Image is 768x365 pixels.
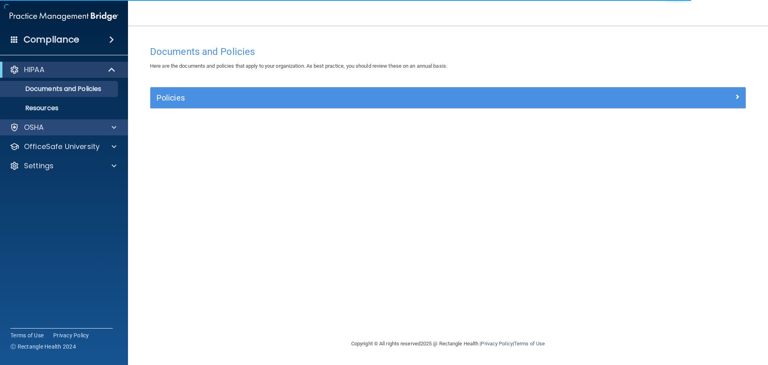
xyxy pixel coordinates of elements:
[481,341,512,347] a: Privacy Policy
[10,65,116,75] a: HIPAA
[150,46,746,57] h4: Documents and Policies
[24,142,100,151] p: OfficeSafe University
[24,123,44,132] p: OSHA
[150,63,447,69] span: Here are the documents and policies that apply to your organization. As best practice, you should...
[24,34,79,45] h4: Compliance
[53,331,89,339] a: Privacy Policy
[5,104,114,112] p: Resources
[10,142,116,151] a: OfficeSafe University
[24,161,54,171] p: Settings
[156,91,740,104] a: Policies
[5,85,114,93] p: Documents and Policies
[302,331,594,357] div: Copyright © All rights reserved 2025 @ Rectangle Health | |
[10,331,44,339] a: Terms of Use
[10,123,116,132] a: OSHA
[156,93,591,102] h5: Policies
[24,65,44,75] p: HIPAA
[514,341,545,347] a: Terms of Use
[10,161,116,171] a: Settings
[10,343,76,351] span: Ⓒ Rectangle Health 2024
[10,8,118,24] img: PMB logo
